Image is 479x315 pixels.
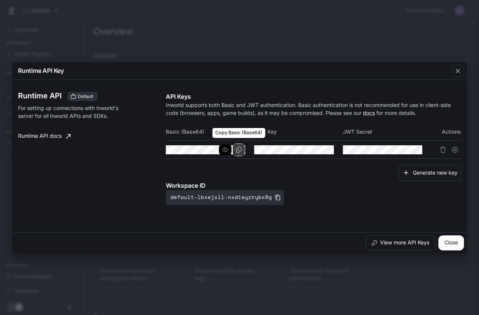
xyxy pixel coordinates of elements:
button: Generate new key [399,165,461,181]
div: These keys will apply to your current workspace only [68,92,97,101]
th: JWT Key [254,123,343,141]
h3: Runtime API [18,92,62,99]
button: default-lbxejsll-nxdieyzrybx8g [166,190,284,205]
p: Runtime API Key [18,66,64,75]
p: Inworld supports both Basic and JWT authentication. Basic authentication is not recommended for u... [166,101,461,117]
a: docs [363,110,375,116]
span: Default [75,93,96,100]
th: JWT Secret [343,123,432,141]
button: Copy Basic (Base64) [232,143,245,156]
p: Workspace ID [166,181,461,190]
div: Copy Basic (Base64) [212,128,265,138]
button: Delete API key [437,144,449,156]
a: Runtime API docs [15,129,74,144]
p: API Keys [166,92,461,101]
button: Suspend API key [449,144,461,156]
th: Basic (Base64) [166,123,255,141]
th: Actions [431,123,461,141]
button: View more API Keys [366,235,435,250]
p: For setting up connections with Inworld's server for all Inworld APIs and SDKs. [18,104,124,120]
button: Close [438,235,464,250]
